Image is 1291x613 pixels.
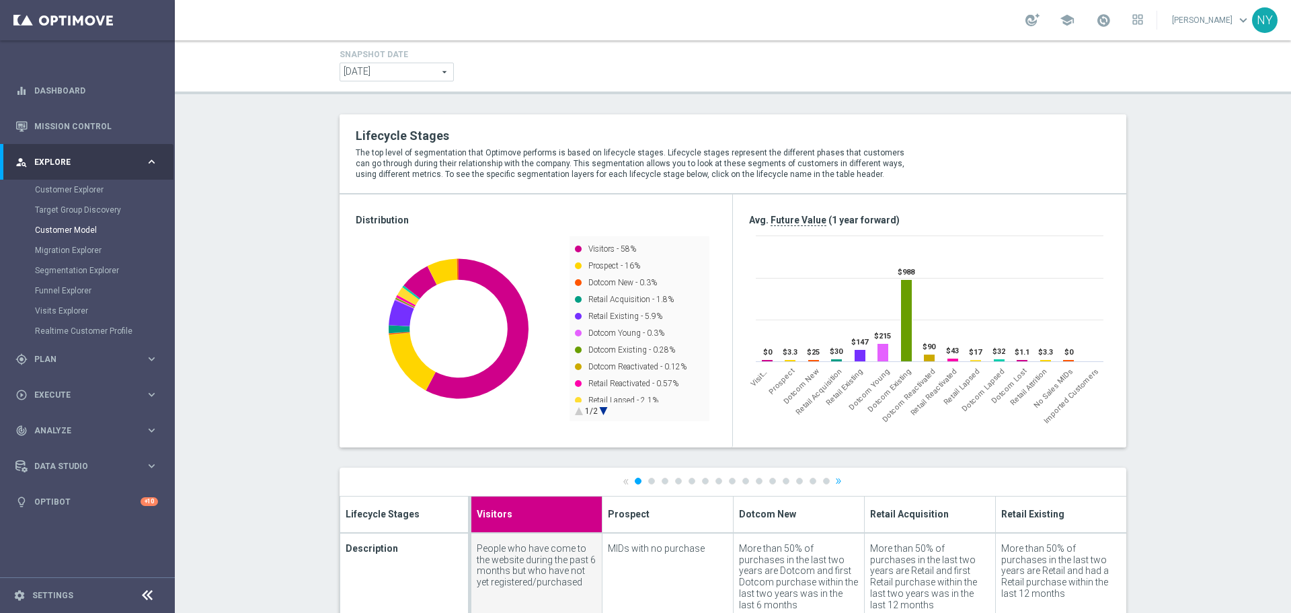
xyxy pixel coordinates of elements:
[35,326,140,336] a: Realtime Customer Profile
[769,478,776,484] a: 11
[35,245,140,256] a: Migration Explorer
[608,543,728,554] div: MIDs with no purchase
[477,506,512,520] span: Visitors
[992,347,1005,356] text: $32
[588,362,687,371] text: Dotcom Reactivated - 0.12%
[15,390,159,400] button: play_circle_outline Execute keyboard_arrow_right
[15,354,159,365] button: gps_fixed Plan keyboard_arrow_right
[783,478,789,484] a: 12
[15,353,145,365] div: Plan
[145,155,158,168] i: keyboard_arrow_right
[748,367,770,388] span: Visitors
[742,478,749,484] a: 9
[783,348,797,357] text: $3.3
[35,285,140,296] a: Funnel Explorer
[739,506,796,520] span: Dotcom New
[145,353,158,365] i: keyboard_arrow_right
[34,73,158,108] a: Dashboard
[34,427,145,435] span: Analyze
[145,388,158,401] i: keyboard_arrow_right
[1060,13,1074,28] span: school
[35,301,173,321] div: Visits Explorer
[346,506,420,520] span: Lifecycle Stages
[1038,348,1053,357] text: $3.3
[870,543,990,611] div: More than 50% of purchases in the last two years are Retail and first Retail purchase within the ...
[1236,13,1251,28] span: keyboard_arrow_down
[810,478,816,484] a: 14
[1015,348,1029,357] text: $1.1
[356,214,716,226] h3: Distribution
[34,462,145,470] span: Data Studio
[749,215,769,225] span: Avg.
[15,389,145,401] div: Execute
[961,367,1007,413] span: Dotcom Lapsed
[34,108,158,144] a: Mission Control
[608,506,650,520] span: Prospect
[588,328,664,338] text: Dotcom Young - 0.3%
[32,591,73,600] a: Settings
[946,347,959,355] text: $43
[34,355,145,363] span: Plan
[729,478,736,484] a: 8
[15,85,159,96] button: equalizer Dashboard
[835,476,842,485] a: »
[942,367,982,406] span: Retail Lapsed
[15,157,159,168] button: person_search Explore keyboard_arrow_right
[648,478,655,484] a: 2
[15,425,145,437] div: Analyze
[689,478,695,484] a: 5
[15,497,159,507] button: lightbulb Optibot +10
[1171,10,1252,30] a: [PERSON_NAME]keyboard_arrow_down
[588,312,662,321] text: Retail Existing - 5.9%
[908,367,959,417] span: Retail Reactivated
[35,260,173,281] div: Segmentation Explorer
[34,484,141,519] a: Optibot
[15,156,145,168] div: Explore
[35,305,140,316] a: Visits Explorer
[756,478,762,484] a: 10
[588,261,640,271] text: Prospect - 16%
[824,367,865,407] span: Retail Existing
[15,484,158,519] div: Optibot
[15,156,28,168] i: person_search
[715,478,722,484] a: 7
[807,348,820,357] text: $25
[15,425,28,437] i: track_changes
[35,220,173,240] div: Customer Model
[851,338,869,347] text: $147
[874,332,891,340] text: $215
[15,85,28,97] i: equalizer
[15,121,159,132] button: Mission Control
[477,543,596,588] div: People who have come to the website during the past 6 months but who have not yet registered/purc...
[828,215,900,225] span: (1 year forward)
[990,367,1028,405] span: Dotcom Lost
[588,379,678,388] text: Retail Reactivated - 0.57%
[13,589,26,602] i: settings
[15,353,28,365] i: gps_fixed
[15,460,145,472] div: Data Studio
[767,367,797,396] span: Prospect
[969,348,982,357] text: $17
[1252,7,1278,33] div: NY
[35,225,140,236] a: Customer Model
[870,506,949,520] span: Retail Acquisition
[356,147,916,180] p: The top level of segmentation that Optimove performs is based on lifecycle stages. Lifecycle stag...
[145,460,158,472] i: keyboard_arrow_right
[15,425,159,436] button: track_changes Analyze keyboard_arrow_right
[585,406,598,416] text: 1/2
[635,478,641,484] a: 1
[588,278,657,287] text: Dotcom New - 0.3%
[34,391,145,399] span: Execute
[35,265,140,276] a: Segmentation Explorer
[34,158,145,166] span: Explore
[15,461,159,472] button: Data Studio keyboard_arrow_right
[35,205,140,215] a: Target Group Discovery
[898,268,915,277] text: $988
[781,367,820,406] span: Dotcom New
